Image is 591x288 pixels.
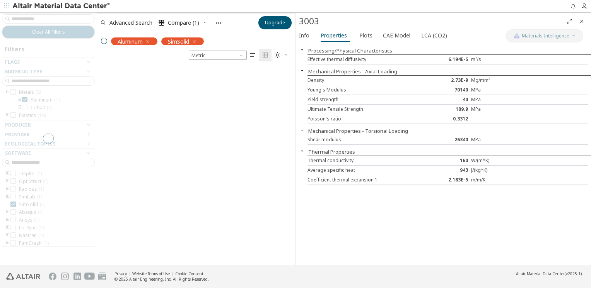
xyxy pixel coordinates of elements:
div: Unit System [189,51,247,60]
span: Altair Material Data Center [516,271,565,276]
div: 26340 [424,137,471,143]
div: Coefficient thermal expansion 1 [307,177,424,183]
button: Thermal Properties [308,148,355,155]
button: Table View [247,49,259,61]
div: Average specific heat [307,167,424,173]
div: Shear modulus [307,137,424,143]
button: Full Screen [563,15,576,27]
button: Mechanical Properties - Torsional Loading [308,127,408,134]
span: CAE Model [383,29,410,42]
a: Privacy [114,271,127,276]
span: Properties [321,29,347,42]
div: MPa [471,97,518,103]
span: Compare (1) [168,20,199,25]
button: AI CopilotMaterials Intelligence [506,29,583,42]
div: 40 [424,97,471,103]
i:  [159,20,165,26]
button: Close [296,68,308,74]
span: LCA (CO2) [421,29,447,42]
div: m/m/K [471,177,518,183]
div: 0.3312 [424,116,471,122]
div: 2.73E-9 [424,77,471,83]
div: MPa [471,137,518,143]
div: 160 [424,158,471,164]
button: Close [296,47,308,53]
span: Materials Intelligence [522,33,569,39]
a: Cookie Consent [175,271,203,276]
img: Altair Material Data Center [12,2,111,10]
div: 6.194E-5 [424,56,471,63]
div: grid [97,61,295,265]
div: Poisson's ratio [307,116,424,122]
div: Density [307,77,424,83]
div: Mg/mm³ [471,77,518,83]
img: Altair Engineering [6,273,40,280]
div: 70140 [424,87,471,93]
span: Upgrade [265,20,285,26]
div: 3003 [299,15,563,27]
div: 943 [424,167,471,173]
div: Young's Modulus [307,87,424,93]
span: Aluminum [118,38,143,45]
div: Ultimate Tensile Strength [307,106,424,112]
a: Website Terms of Use [132,271,170,276]
div: (v2025.1) [516,271,582,276]
button: Theme [272,49,292,61]
button: Mechanical Properties - Axial Loading [308,68,397,75]
button: Close [296,127,308,133]
div: 2.183E-5 [424,177,471,183]
button: Tile View [259,49,272,61]
button: Upgrade [258,16,292,29]
span: Advanced Search [109,20,152,25]
span: Plots [359,29,372,42]
i:  [275,52,281,58]
button: Close [576,15,588,27]
div: MPa [471,106,518,112]
img: AI Copilot [514,33,520,39]
div: W/(m*K) [471,158,518,164]
i:  [262,52,268,58]
div: Effective thermal diffusivity [307,56,424,63]
div: MPa [471,87,518,93]
div: m²/s [471,56,518,63]
span: Info [299,29,309,42]
button: Close [296,148,308,154]
div: Yield strength [307,97,424,103]
span: SimSolid [168,38,189,45]
div: © 2025 Altair Engineering, Inc. All Rights Reserved. [114,276,209,282]
span: Metric [189,51,247,60]
div: 109.9 [424,106,471,112]
div: J/(kg*K) [471,167,518,173]
i:  [250,52,256,58]
button: Processing/Physical Characteristics [308,47,392,54]
div: Thermal conductivity [307,158,424,164]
